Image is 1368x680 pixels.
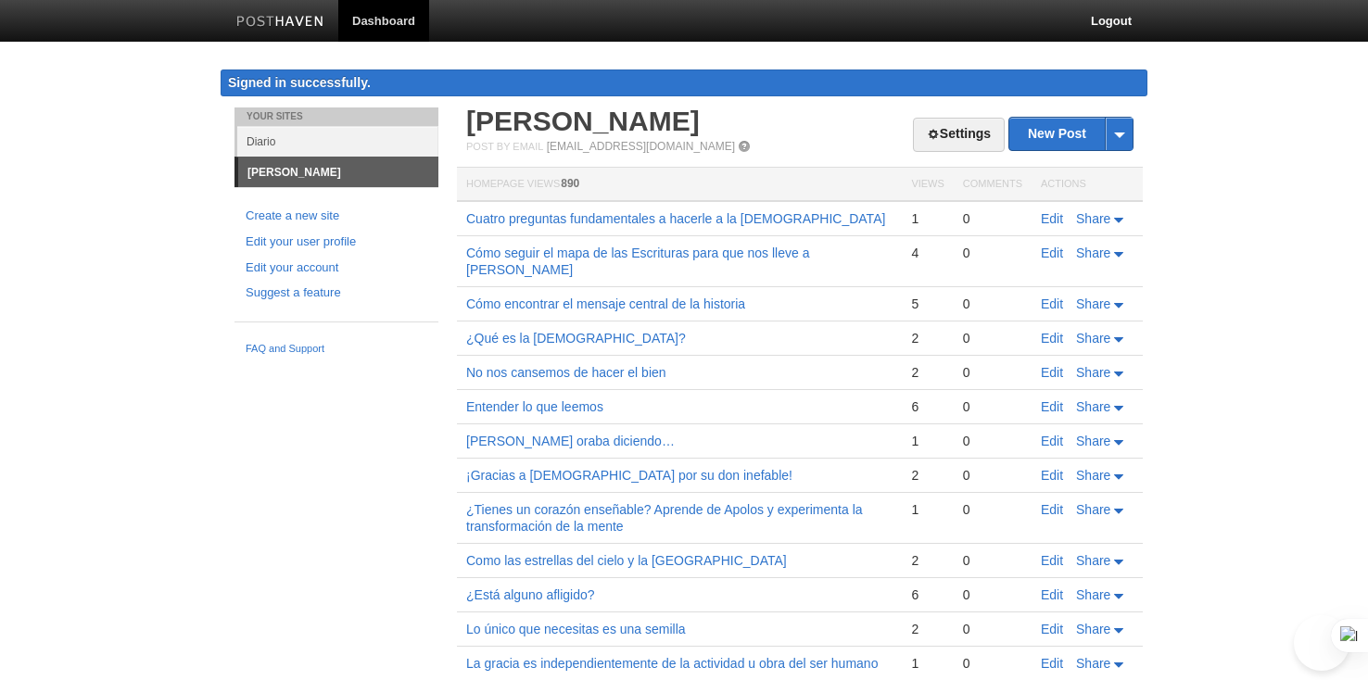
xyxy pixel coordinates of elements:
span: Share [1076,553,1110,568]
div: 6 [911,398,944,415]
a: New Post [1009,118,1133,150]
a: Suggest a feature [246,283,427,303]
a: La gracia es independientemente de la actividad u obra del ser humano [466,656,878,671]
div: 0 [963,552,1022,569]
div: 0 [963,296,1022,312]
a: Edit [1041,622,1063,636]
div: 0 [963,245,1022,261]
div: 6 [911,586,944,603]
th: Homepage Views [457,168,902,202]
a: ¿Qué es la [DEMOGRAPHIC_DATA]? [466,331,686,346]
div: 1 [911,501,944,518]
span: Share [1076,622,1110,636]
a: Edit [1041,502,1063,517]
a: Edit [1041,656,1063,671]
div: 0 [963,655,1022,672]
a: Edit [1041,587,1063,602]
span: Post by Email [466,141,543,152]
a: Edit [1041,399,1063,414]
div: 0 [963,210,1022,227]
a: ¿Tienes un corazón enseñable? Aprende de Apolos y experimenta la transformación de la mente [466,502,863,534]
div: 5 [911,296,944,312]
iframe: Help Scout Beacon - Open [1294,615,1349,671]
a: Edit [1041,246,1063,260]
a: Diario [237,126,438,157]
a: Cuatro preguntas fundamentales a hacerle a la [DEMOGRAPHIC_DATA] [466,211,885,226]
a: Edit [1041,365,1063,380]
a: [PERSON_NAME] [466,106,700,136]
div: 2 [911,621,944,637]
div: 0 [963,467,1022,484]
div: Signed in successfully. [221,69,1147,96]
div: 0 [963,586,1022,603]
a: Edit [1041,468,1063,483]
span: Share [1076,211,1110,226]
th: Comments [954,168,1032,202]
a: ¿Está alguno afligido? [466,587,595,602]
span: Share [1076,587,1110,602]
span: Share [1076,502,1110,517]
a: No nos cansemos de hacer el bien [466,365,666,380]
a: Edit [1041,331,1063,346]
a: Settings [913,118,1005,152]
a: Entender lo que leemos [466,399,603,414]
a: FAQ and Support [246,341,427,358]
img: Posthaven-bar [236,16,324,30]
a: Edit [1041,211,1063,226]
div: 4 [911,245,944,261]
div: 1 [911,433,944,449]
span: Share [1076,468,1110,483]
span: 890 [561,177,579,190]
a: ¡Gracias a [DEMOGRAPHIC_DATA] por su don inefable! [466,468,792,483]
div: 0 [963,398,1022,415]
div: 0 [963,364,1022,381]
a: Edit [1041,296,1063,311]
a: Lo único que necesitas es una semilla [466,622,686,636]
div: 2 [911,330,944,346]
div: 1 [911,655,944,672]
span: Share [1076,399,1110,414]
a: Edit your user profile [246,233,427,252]
div: 1 [911,210,944,227]
a: Edit [1041,434,1063,448]
a: [EMAIL_ADDRESS][DOMAIN_NAME] [547,140,735,153]
a: [PERSON_NAME] oraba diciendo… [466,434,675,448]
a: Como las estrellas del cielo y la [GEOGRAPHIC_DATA] [466,553,787,568]
a: [PERSON_NAME] [238,157,438,187]
th: Views [902,168,953,202]
div: 0 [963,330,1022,346]
span: Share [1076,246,1110,260]
span: Share [1076,331,1110,346]
a: Cómo encontrar el mensaje central de la historia [466,296,745,311]
li: Your Sites [234,107,438,126]
a: Edit [1041,553,1063,568]
a: Edit your account [246,258,427,278]
span: Share [1076,656,1110,671]
div: 2 [911,364,944,381]
div: 0 [963,433,1022,449]
span: Share [1076,434,1110,448]
div: 2 [911,552,944,569]
span: Share [1076,296,1110,311]
span: Share [1076,365,1110,380]
div: 0 [963,621,1022,637]
div: 2 [911,467,944,484]
div: 0 [963,501,1022,518]
a: Cómo seguir el mapa de las Escrituras para que nos lleve a [PERSON_NAME] [466,246,809,277]
th: Actions [1032,168,1143,202]
a: Create a new site [246,207,427,226]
